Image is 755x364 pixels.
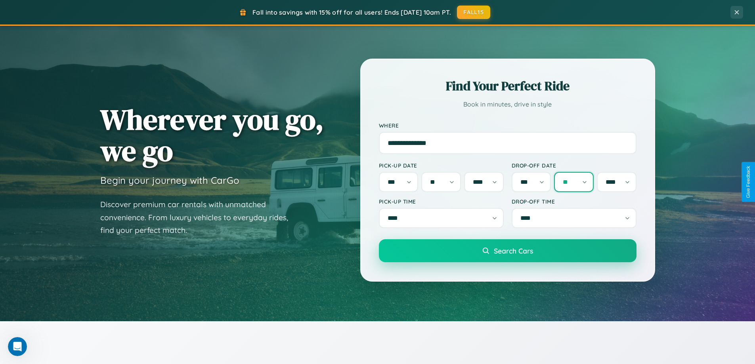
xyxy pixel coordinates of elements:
[100,174,239,186] h3: Begin your journey with CarGo
[512,198,636,205] label: Drop-off Time
[457,6,490,19] button: FALL15
[745,166,751,198] div: Give Feedback
[379,162,504,169] label: Pick-up Date
[100,104,324,166] h1: Wherever you go, we go
[379,77,636,95] h2: Find Your Perfect Ride
[252,8,451,16] span: Fall into savings with 15% off for all users! Ends [DATE] 10am PT.
[379,122,636,129] label: Where
[100,198,298,237] p: Discover premium car rentals with unmatched convenience. From luxury vehicles to everyday rides, ...
[379,99,636,110] p: Book in minutes, drive in style
[379,198,504,205] label: Pick-up Time
[494,246,533,255] span: Search Cars
[512,162,636,169] label: Drop-off Date
[379,239,636,262] button: Search Cars
[8,337,27,356] iframe: Intercom live chat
